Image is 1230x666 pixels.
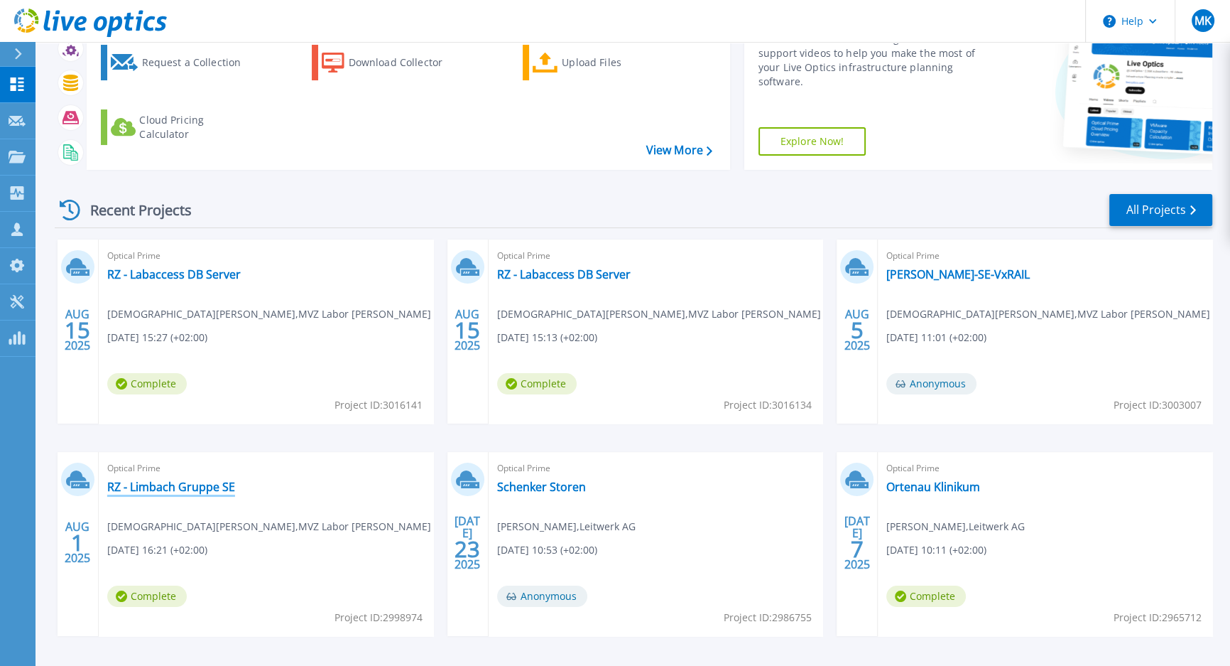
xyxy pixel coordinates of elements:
span: [PERSON_NAME] , Leitwerk AG [497,519,636,535]
span: Anonymous [886,373,976,394]
span: Project ID: 3016134 [724,397,812,413]
div: Upload Files [562,48,675,77]
span: [DATE] 11:01 (+02:00) [886,330,986,345]
a: RZ - Labaccess DB Server [107,267,241,281]
span: Optical Prime [497,248,815,264]
span: Project ID: 3016141 [334,397,423,413]
span: 15 [455,324,480,336]
div: [DATE] 2025 [844,517,871,569]
div: AUG 2025 [844,304,871,356]
div: AUG 2025 [64,304,91,356]
div: Find tutorials, instructional guides and other support videos to help you make the most of your L... [758,32,996,89]
span: [DATE] 15:13 (+02:00) [497,330,597,345]
div: Request a Collection [141,48,255,77]
span: Optical Prime [497,461,815,476]
div: AUG 2025 [454,304,481,356]
span: 23 [455,543,480,555]
span: [DEMOGRAPHIC_DATA][PERSON_NAME] , MVZ Labor [PERSON_NAME] [497,306,821,322]
span: Optical Prime [107,248,425,264]
span: Project ID: 2986755 [724,610,812,625]
a: All Projects [1109,194,1212,226]
span: Anonymous [497,586,587,607]
a: View More [646,144,712,157]
span: Complete [107,586,187,607]
span: [DATE] 15:27 (+02:00) [107,330,207,345]
a: [PERSON_NAME]-SE-VxRAIL [886,267,1030,281]
a: Explore Now! [758,127,866,156]
div: AUG 2025 [64,517,91,569]
span: 15 [65,324,90,336]
span: [DATE] 10:53 (+02:00) [497,542,597,558]
a: RZ - Labaccess DB Server [497,267,631,281]
span: Complete [107,373,187,394]
span: Optical Prime [107,461,425,476]
span: [DEMOGRAPHIC_DATA][PERSON_NAME] , MVZ Labor [PERSON_NAME] [107,519,431,535]
a: Upload Files [523,45,681,80]
a: Cloud Pricing Calculator [101,109,259,145]
span: 5 [851,324,864,336]
div: Recent Projects [55,193,211,227]
a: Request a Collection [101,45,259,80]
span: Optical Prime [886,248,1204,264]
span: Project ID: 2965712 [1114,610,1202,625]
span: MK [1194,15,1211,26]
a: Download Collector [312,45,470,80]
span: 7 [851,543,864,555]
span: 1 [71,537,84,549]
a: Ortenau Klinikum [886,480,980,494]
span: [PERSON_NAME] , Leitwerk AG [886,519,1025,535]
span: Complete [886,586,966,607]
span: [DEMOGRAPHIC_DATA][PERSON_NAME] , MVZ Labor [PERSON_NAME] [886,306,1210,322]
span: Project ID: 3003007 [1114,397,1202,413]
span: Optical Prime [886,461,1204,476]
div: [DATE] 2025 [454,517,481,569]
span: Complete [497,373,577,394]
div: Download Collector [349,48,462,77]
span: [DEMOGRAPHIC_DATA][PERSON_NAME] , MVZ Labor [PERSON_NAME] [107,306,431,322]
span: Project ID: 2998974 [334,610,423,625]
span: [DATE] 10:11 (+02:00) [886,542,986,558]
div: Cloud Pricing Calculator [139,113,253,141]
a: RZ - Limbach Gruppe SE [107,480,235,494]
a: Schenker Storen [497,480,586,494]
span: [DATE] 16:21 (+02:00) [107,542,207,558]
